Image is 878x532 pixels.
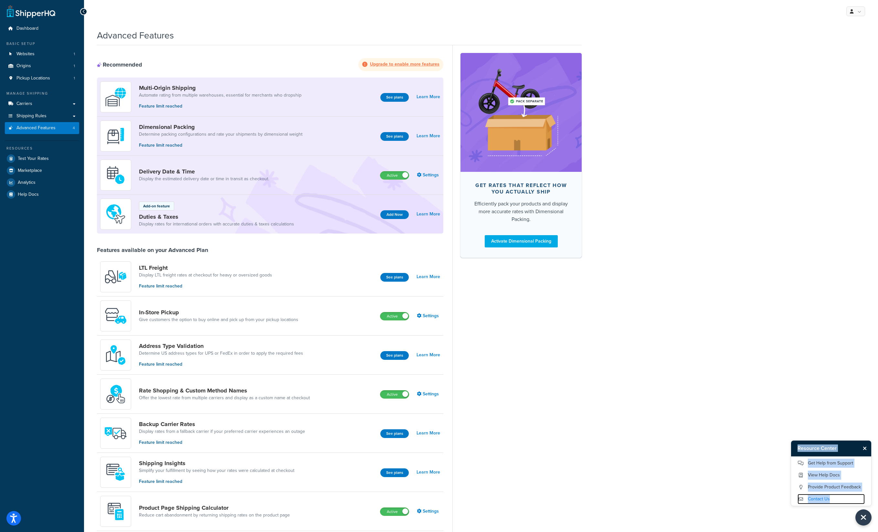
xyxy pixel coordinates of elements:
[5,122,79,134] li: Advanced Features
[18,168,42,173] span: Marketplace
[791,441,860,456] h3: Resource Center
[5,72,79,84] li: Pickup Locations
[380,273,409,282] button: See plans
[139,439,305,446] p: Feature limit reached
[380,508,409,516] label: Active
[417,131,440,141] a: Learn More
[5,110,79,122] a: Shipping Rules
[139,317,298,323] a: Give customers the option to buy online and pick up from your pickup locations
[139,168,269,175] a: Delivery Date & Time
[143,203,170,209] p: Add-on feature
[16,51,35,57] span: Websites
[139,221,294,227] a: Display rates for international orders with accurate duties & taxes calculations
[18,156,49,162] span: Test Your Rates
[139,504,290,511] a: Product Page Shipping Calculator
[16,113,47,119] span: Shipping Rules
[417,507,440,516] a: Settings
[139,272,272,278] a: Display LTL freight rates at checkout for heavy or oversized goods
[74,51,75,57] span: 1
[139,131,302,138] a: Determine packing configurations and rate your shipments by dimensional weight
[139,460,294,467] a: Shipping Insights
[5,165,79,176] a: Marketplace
[860,444,871,452] button: Close Resource Center
[139,387,310,394] a: Rate Shopping & Custom Method Names
[471,200,571,223] div: Efficiently pack your products and display more accurate rates with Dimensional Packing.
[5,153,79,164] a: Test Your Rates
[380,93,409,102] button: See plans
[104,86,127,108] img: WatD5o0RtDAAAAAElFTkSuQmCC
[139,264,272,271] a: LTL Freight
[5,23,79,35] a: Dashboard
[5,177,79,188] a: Analytics
[16,76,50,81] span: Pickup Locations
[380,391,409,398] label: Active
[104,305,127,327] img: wfgcfpwTIucLEAAAAASUVORK5CYII=
[380,132,409,141] button: See plans
[104,461,127,484] img: Acw9rhKYsOEjAAAAAElFTkSuQmCC
[73,125,75,131] span: 4
[104,203,127,225] img: icon-duo-feat-landed-cost-7136b061.png
[855,509,872,526] button: Close Resource Center
[417,210,440,219] a: Learn More
[139,123,302,130] a: Dimensional Packing
[417,92,440,101] a: Learn More
[97,61,142,68] div: Recommended
[139,428,305,435] a: Display rates from a fallback carrier if your preferred carrier experiences an outage
[798,458,865,468] a: Get Help from Support
[104,125,127,147] img: DTVBYsAAAAAASUVORK5CYII=
[5,60,79,72] li: Origins
[798,494,865,504] a: Contact Us
[74,63,75,69] span: 1
[16,125,56,131] span: Advanced Features
[16,63,31,69] span: Origins
[139,213,294,220] a: Duties & Taxes
[417,468,440,477] a: Learn More
[5,91,79,96] div: Manage Shipping
[139,92,301,99] a: Automate rating from multiple warehouses, essential for merchants who dropship
[380,351,409,360] button: See plans
[139,512,290,518] a: Reduce cart abandonment by returning shipping rates on the product page
[417,272,440,281] a: Learn More
[5,48,79,60] a: Websites1
[74,76,75,81] span: 1
[139,342,303,349] a: Address Type Validation
[139,84,301,91] a: Multi-Origin Shipping
[139,361,303,368] p: Feature limit reached
[97,29,174,42] h1: Advanced Features
[417,171,440,180] a: Settings
[471,182,571,195] div: Get rates that reflect how you actually ship
[139,478,294,485] p: Feature limit reached
[18,192,39,197] span: Help Docs
[97,246,208,254] div: Features available on your Advanced Plan
[380,210,409,219] button: Add Now
[139,176,269,182] a: Display the estimated delivery date or time in transit as checkout.
[104,383,127,405] img: icon-duo-feat-rate-shopping-ecdd8bed.png
[5,122,79,134] a: Advanced Features4
[139,283,272,290] p: Feature limit reached
[485,235,558,247] a: Activate Dimensional Packing
[139,103,301,110] p: Feature limit reached
[104,344,127,366] img: kIG8fy0lQAAAABJRU5ErkJggg==
[5,98,79,110] a: Carriers
[5,60,79,72] a: Origins1
[5,72,79,84] a: Pickup Locations1
[16,26,38,31] span: Dashboard
[139,421,305,428] a: Backup Carrier Rates
[5,146,79,151] div: Resources
[417,390,440,399] a: Settings
[139,309,298,316] a: In-Store Pickup
[370,61,439,68] strong: Upgrade to enable more features
[5,48,79,60] li: Websites
[5,189,79,200] a: Help Docs
[139,350,303,357] a: Determine US address types for UPS or FedEx in order to apply the required fees
[104,266,127,288] img: y79ZsPf0fXUFUhFXDzUgf+ktZg5F2+ohG75+v3d2s1D9TjoU8PiyCIluIjV41seZevKCRuEjTPPOKHJsQcmKCXGdfprl3L4q7...
[16,101,32,107] span: Carriers
[5,41,79,47] div: Basic Setup
[104,422,127,444] img: icon-duo-feat-backup-carrier-4420b188.png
